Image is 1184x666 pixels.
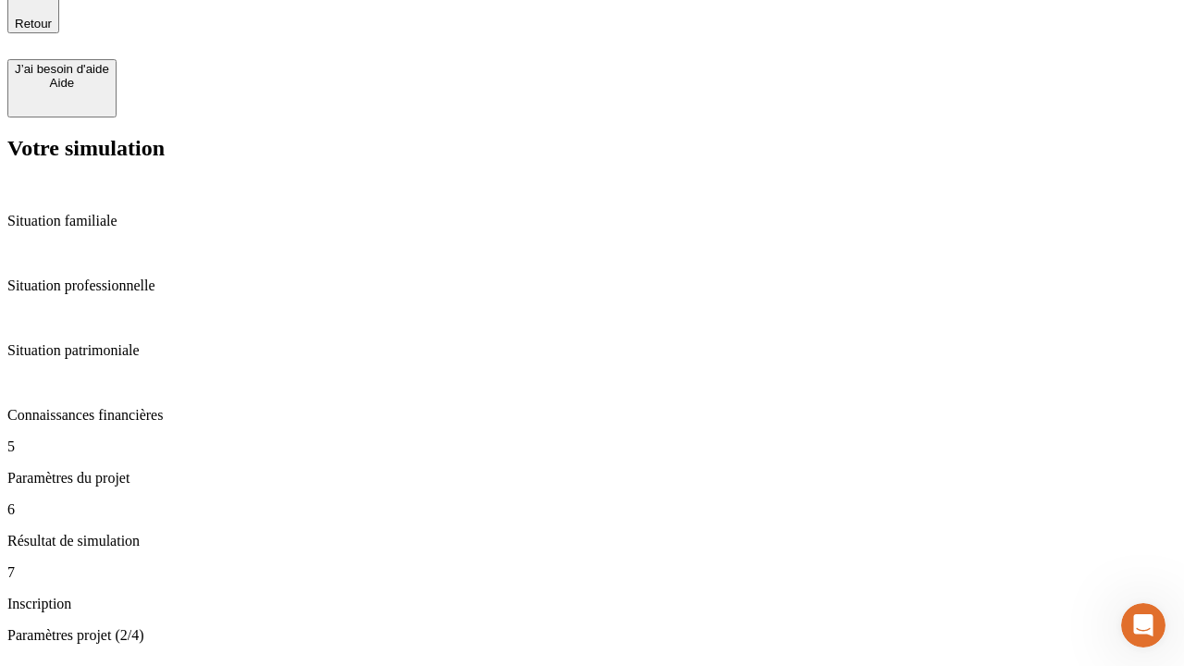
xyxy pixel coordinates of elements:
[7,136,1177,161] h2: Votre simulation
[15,17,52,31] span: Retour
[15,76,109,90] div: Aide
[7,277,1177,294] p: Situation professionnelle
[7,342,1177,359] p: Situation patrimoniale
[7,213,1177,229] p: Situation familiale
[7,596,1177,612] p: Inscription
[7,533,1177,549] p: Résultat de simulation
[7,470,1177,487] p: Paramètres du projet
[7,407,1177,424] p: Connaissances financières
[7,501,1177,518] p: 6
[7,438,1177,455] p: 5
[1121,603,1165,647] iframe: Intercom live chat
[7,59,117,117] button: J’ai besoin d'aideAide
[7,627,1177,644] p: Paramètres projet (2/4)
[7,564,1177,581] p: 7
[15,62,109,76] div: J’ai besoin d'aide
